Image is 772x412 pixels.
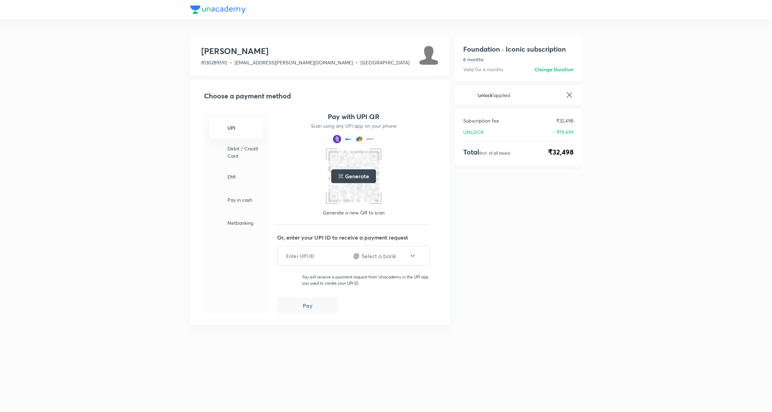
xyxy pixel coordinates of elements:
[463,117,499,124] p: Subscription fee
[277,233,438,242] p: Or, enter your UPI ID to receive a payment request
[323,209,385,216] p: Generate a new QR to scan
[277,277,296,282] img: UPI
[463,44,566,54] h1: Foundation · Iconic subscription
[227,145,259,159] p: Debit / Credit Card
[302,274,430,286] p: You will receive a payment request from Unacademy in the UPI app you used to create your UPI ID.
[333,135,341,143] img: payment method
[214,194,225,205] img: -
[479,150,510,156] p: (Incl. of all taxes)
[214,146,225,157] img: -
[344,135,352,143] img: payment method
[235,59,353,66] span: [EMAIL_ADDRESS][PERSON_NAME][DOMAIN_NAME]
[278,247,347,264] input: Enter UPI ID
[535,66,573,73] h6: Change Duration
[204,91,438,101] h2: Choose a payment method
[553,128,573,136] p: - ₹19,499
[227,173,259,180] p: EMI
[361,252,409,260] input: Select a bank
[227,124,259,131] h6: UPI
[477,92,494,98] span: ' unlock '
[214,170,225,181] img: -
[345,172,369,180] h5: Generate
[548,147,573,157] span: ₹32,498
[227,219,259,226] p: Netbanking
[338,173,344,179] img: loading..
[214,122,225,133] img: -
[356,59,358,66] span: •
[277,297,338,314] button: Pay
[355,135,363,143] img: payment method
[353,251,359,261] h4: @
[360,59,409,66] span: [GEOGRAPHIC_DATA]
[227,196,259,203] p: Pay in cash
[201,45,409,56] h3: [PERSON_NAME]
[201,59,227,66] span: 8130289592
[556,117,573,124] p: ₹32,498
[366,135,374,143] img: payment method
[311,123,397,129] p: Scan using any UPI app on your phone
[477,92,560,99] h6: applied
[463,128,484,136] p: UNLOCK
[463,56,573,63] p: 6 months
[214,217,225,228] img: -
[463,66,503,73] p: Valid for 6 months
[230,59,232,66] span: •
[328,112,379,121] h4: Pay with UPI QR
[419,45,438,65] img: Avatar
[463,147,510,157] h4: Total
